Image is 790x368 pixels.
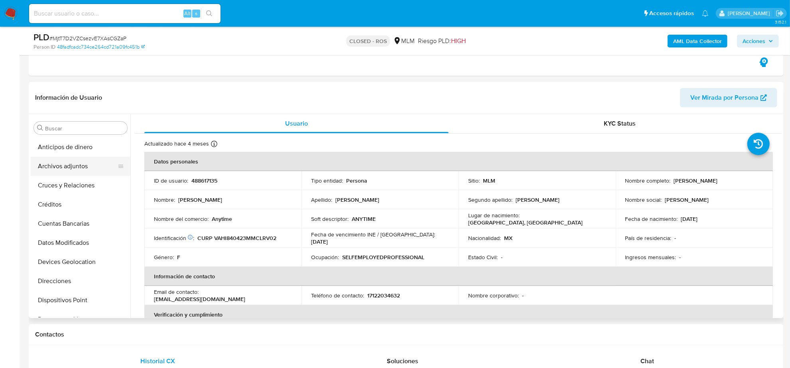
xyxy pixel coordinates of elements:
span: Usuario [285,119,308,128]
p: Ingresos mensuales : [625,254,676,261]
p: - [522,292,524,299]
p: Nombre social : [625,196,662,203]
p: Nacionalidad : [468,234,501,242]
div: MLM [393,37,415,45]
button: Devices Geolocation [31,252,130,272]
button: search-icon [201,8,217,19]
p: Apellido : [311,196,332,203]
button: Buscar [37,125,43,131]
p: Género : [154,254,174,261]
button: Cuentas Bancarias [31,214,130,233]
p: Segundo apellido : [468,196,512,203]
p: Fecha de vencimiento INE / [GEOGRAPHIC_DATA] : [311,231,435,238]
p: [PERSON_NAME] [665,196,709,203]
button: Acciones [737,35,779,47]
button: Cruces y Relaciones [31,176,130,195]
p: Nombre : [154,196,175,203]
span: # MjtT7D2VZCsezvE7XAsCGZaP [49,34,126,42]
button: Créditos [31,195,130,214]
p: Nombre corporativo : [468,292,519,299]
button: Direcciones [31,272,130,291]
p: Tipo entidad : [311,177,343,184]
p: Teléfono de contacto : [311,292,364,299]
p: [PERSON_NAME] [335,196,379,203]
p: Email de contacto : [154,288,199,295]
span: Accesos rápidos [649,9,694,18]
button: Documentación [31,310,130,329]
p: Ocupación : [311,254,339,261]
button: Datos Modificados [31,233,130,252]
button: Anticipos de dinero [31,138,130,157]
p: [DATE] [311,238,328,245]
a: 48fadfcadc734ce264cd721a09fc451b [57,43,145,51]
p: [PERSON_NAME] [516,196,560,203]
p: CLOSED - ROS [346,35,390,47]
p: - [675,234,676,242]
button: Dispositivos Point [31,291,130,310]
p: [PERSON_NAME] [178,196,222,203]
p: cesar.gonzalez@mercadolibre.com.mx [728,10,773,17]
p: F [177,254,180,261]
input: Buscar usuario o caso... [29,8,221,19]
button: AML Data Collector [668,35,727,47]
a: Notificaciones [702,10,709,17]
p: Sitio : [468,177,480,184]
p: SELFEMPLOYEDPROFESSIONAL [342,254,424,261]
p: Persona [346,177,367,184]
p: Soft descriptor : [311,215,349,222]
span: Ver Mirada por Persona [690,88,758,107]
p: - [680,254,681,261]
b: AML Data Collector [673,35,722,47]
span: 3.152.1 [775,19,786,25]
th: Verificación y cumplimiento [144,305,773,324]
p: Identificación : [154,234,194,242]
h1: Contactos [35,331,777,338]
th: Datos personales [144,152,773,171]
p: MLM [483,177,495,184]
span: s [195,10,197,17]
p: ID de usuario : [154,177,188,184]
b: PLD [33,31,49,43]
p: Lugar de nacimiento : [468,212,520,219]
span: Acciones [743,35,765,47]
p: Estado Civil : [468,254,498,261]
p: 17122034632 [367,292,400,299]
p: [DATE] [681,215,698,222]
span: Riesgo PLD: [418,37,466,45]
h1: Información de Usuario [35,94,102,102]
p: MX [504,234,512,242]
p: 488617135 [191,177,217,184]
p: Fecha de nacimiento : [625,215,678,222]
a: Salir [776,9,784,18]
b: Person ID [33,43,55,51]
span: HIGH [451,36,466,45]
button: Ver Mirada por Persona [680,88,777,107]
p: Nombre del comercio : [154,215,209,222]
span: Chat [640,356,654,366]
span: Alt [184,10,191,17]
p: ANYTIME [352,215,376,222]
p: Actualizado hace 4 meses [144,140,209,148]
input: Buscar [45,125,124,132]
p: [PERSON_NAME] [674,177,718,184]
p: Anytime [212,215,232,222]
button: Archivos adjuntos [31,157,124,176]
span: KYC Status [604,119,636,128]
p: CURP VAHI840423MMCLRV02 [197,234,276,242]
p: [EMAIL_ADDRESS][DOMAIN_NAME] [154,295,245,303]
span: Historial CX [140,356,175,366]
p: [GEOGRAPHIC_DATA], [GEOGRAPHIC_DATA] [468,219,583,226]
th: Información de contacto [144,267,773,286]
p: Nombre completo : [625,177,671,184]
p: País de residencia : [625,234,672,242]
span: Soluciones [387,356,418,366]
p: - [501,254,502,261]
